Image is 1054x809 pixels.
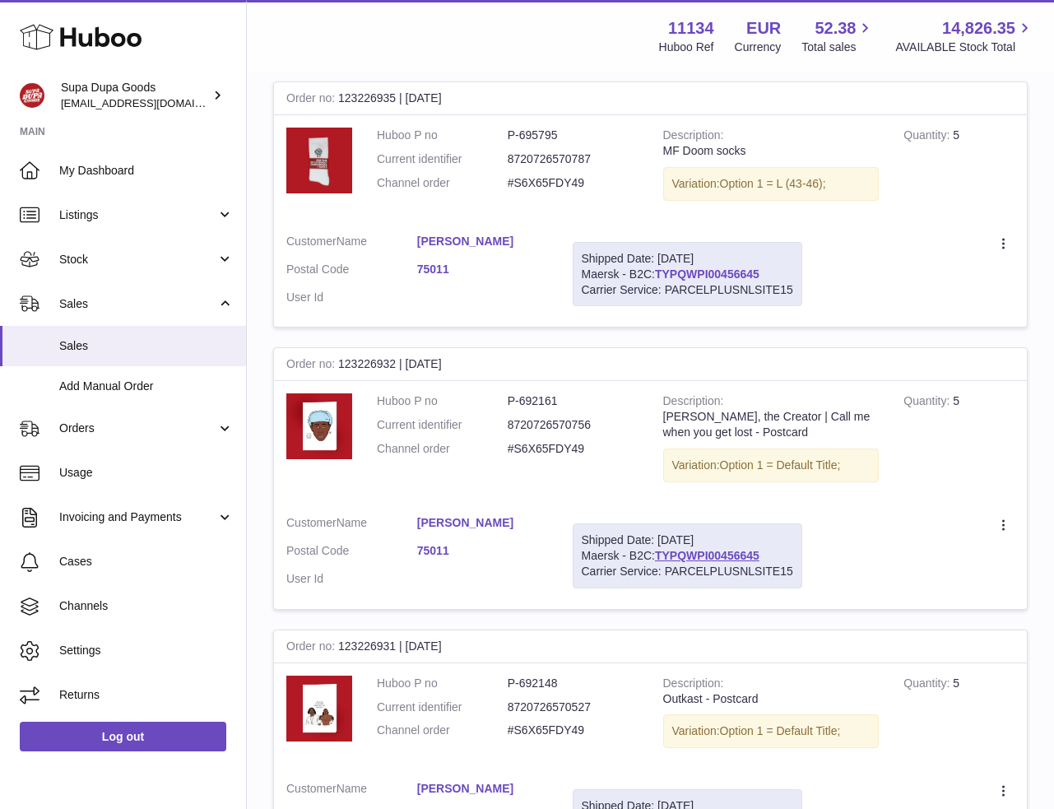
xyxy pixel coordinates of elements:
[59,687,234,703] span: Returns
[274,630,1027,663] div: 123226931 | [DATE]
[61,96,242,109] span: [EMAIL_ADDRESS][DOMAIN_NAME]
[663,714,880,748] div: Variation:
[508,151,638,167] dd: 8720726570787
[59,163,234,179] span: My Dashboard
[663,143,880,159] div: MF Doom socks
[508,175,638,191] dd: #S6X65FDY49
[508,723,638,738] dd: #S6X65FDY49
[20,722,226,751] a: Log out
[573,523,802,588] div: Maersk - B2C:
[286,393,352,459] img: 111341683631170.png
[815,17,856,40] span: 52.38
[61,80,209,111] div: Supa Dupa Goods
[801,40,875,55] span: Total sales
[720,177,826,190] span: Option 1 = L (43-46);
[377,151,508,167] dt: Current identifier
[655,267,759,281] a: TYPQWPI00456645
[286,676,352,742] img: 111341683631625.png
[286,91,338,109] strong: Order no
[746,17,781,40] strong: EUR
[663,676,724,694] strong: Description
[417,543,548,559] a: 75011
[286,357,338,374] strong: Order no
[801,17,875,55] a: 52.38 Total sales
[286,543,417,563] dt: Postal Code
[377,128,508,143] dt: Huboo P no
[573,242,802,307] div: Maersk - B2C:
[274,348,1027,381] div: 123226932 | [DATE]
[417,234,548,249] a: [PERSON_NAME]
[274,82,1027,115] div: 123226935 | [DATE]
[735,40,782,55] div: Currency
[582,282,793,298] div: Carrier Service: PARCELPLUSNLSITE15
[59,465,234,481] span: Usage
[895,40,1034,55] span: AVAILABLE Stock Total
[59,643,234,658] span: Settings
[417,781,548,797] a: [PERSON_NAME]
[508,676,638,691] dd: P-692148
[508,441,638,457] dd: #S6X65FDY49
[59,296,216,312] span: Sales
[895,17,1034,55] a: 14,826.35 AVAILABLE Stock Total
[286,516,337,529] span: Customer
[377,417,508,433] dt: Current identifier
[663,167,880,201] div: Variation:
[417,515,548,531] a: [PERSON_NAME]
[286,571,417,587] dt: User Id
[286,234,417,253] dt: Name
[663,409,880,440] div: [PERSON_NAME], the Creator | Call me when you get lost - Postcard
[903,128,953,146] strong: Quantity
[377,393,508,409] dt: Huboo P no
[891,381,1027,503] td: 5
[59,509,216,525] span: Invoicing and Payments
[377,700,508,715] dt: Current identifier
[286,235,337,248] span: Customer
[286,781,417,801] dt: Name
[59,598,234,614] span: Channels
[903,676,953,694] strong: Quantity
[59,379,234,394] span: Add Manual Order
[286,782,337,795] span: Customer
[59,207,216,223] span: Listings
[668,17,714,40] strong: 11134
[663,449,880,482] div: Variation:
[891,663,1027,769] td: 5
[663,128,724,146] strong: Description
[508,128,638,143] dd: P-695795
[417,262,548,277] a: 75011
[663,394,724,411] strong: Description
[582,532,793,548] div: Shipped Date: [DATE]
[377,441,508,457] dt: Channel order
[582,564,793,579] div: Carrier Service: PARCELPLUSNLSITE15
[720,724,841,737] span: Option 1 = Default Title;
[508,393,638,409] dd: P-692161
[663,691,880,707] div: Outkast - Postcard
[59,421,216,436] span: Orders
[20,83,44,108] img: hello@slayalldayofficial.com
[286,639,338,657] strong: Order no
[659,40,714,55] div: Huboo Ref
[286,290,417,305] dt: User Id
[891,115,1027,221] td: 5
[655,549,759,562] a: TYPQWPI00456645
[508,417,638,433] dd: 8720726570756
[286,515,417,535] dt: Name
[377,175,508,191] dt: Channel order
[377,723,508,738] dt: Channel order
[59,252,216,267] span: Stock
[286,262,417,281] dt: Postal Code
[508,700,638,715] dd: 8720726570527
[59,338,234,354] span: Sales
[377,676,508,691] dt: Huboo P no
[286,128,352,193] img: SAD-MF-Doom-Sock-Product-Red-BG-800x800.png
[582,251,793,267] div: Shipped Date: [DATE]
[903,394,953,411] strong: Quantity
[59,554,234,570] span: Cases
[942,17,1015,40] span: 14,826.35
[720,458,841,472] span: Option 1 = Default Title;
